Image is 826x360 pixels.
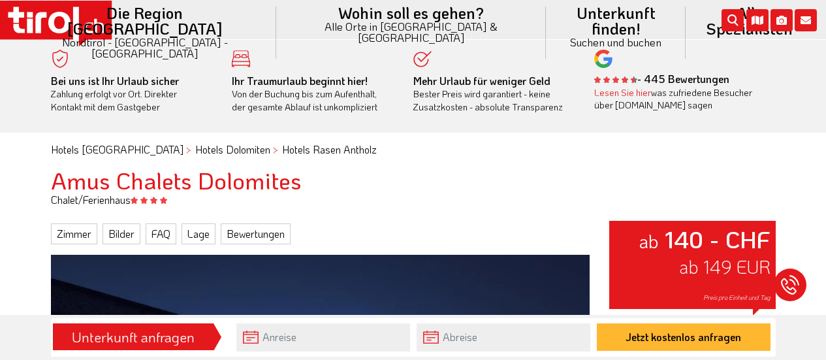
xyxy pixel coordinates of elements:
[413,74,575,114] div: Bester Preis wird garantiert - keine Zusatzkosten - absolute Transparenz
[282,142,377,156] a: Hotels Rasen Antholz
[770,9,793,31] i: Fotogalerie
[594,86,756,112] div: was zufriedene Besucher über [DOMAIN_NAME] sagen
[292,21,530,43] small: Alle Orte in [GEOGRAPHIC_DATA] & [GEOGRAPHIC_DATA]
[232,74,368,88] b: Ihr Traumurlaub beginnt hier!
[29,37,261,59] small: Nordtirol - [GEOGRAPHIC_DATA] - [GEOGRAPHIC_DATA]
[51,167,776,193] h1: Amus Chalets Dolomites
[413,74,550,88] b: Mehr Urlaub für weniger Geld
[221,223,291,244] a: Bewertungen
[746,9,769,31] i: Karte öffnen
[232,74,394,114] div: Von der Buchung bis zum Aufenthalt, der gesamte Ablauf ist unkompliziert
[195,142,270,156] a: Hotels Dolomiten
[236,323,410,352] input: Anreise
[795,9,817,31] i: Kontakt
[51,142,183,156] a: Hotels [GEOGRAPHIC_DATA]
[594,86,651,99] a: Lesen Sie hier
[41,193,786,207] div: Chalet/Ferienhaus
[597,323,770,351] button: Jetzt kostenlos anfragen
[679,255,770,278] span: ab 149 EUR
[51,74,213,114] div: Zahlung erfolgt vor Ort. Direkter Kontakt mit dem Gastgeber
[182,223,215,244] a: Lage
[639,229,659,253] small: ab
[703,293,770,302] span: Preis pro Einheit und Tag
[51,223,97,244] a: Zimmer
[665,223,770,254] strong: 140 - CHF
[594,72,729,86] b: - 445 Bewertungen
[417,323,590,352] input: Abreise
[103,223,140,244] a: Bilder
[562,37,670,48] small: Suchen und buchen
[51,74,179,88] b: Bei uns ist Ihr Urlaub sicher
[57,326,210,348] div: Unterkunft anfragen
[688,312,756,344] a: zu den Preisen
[146,223,176,244] a: FAQ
